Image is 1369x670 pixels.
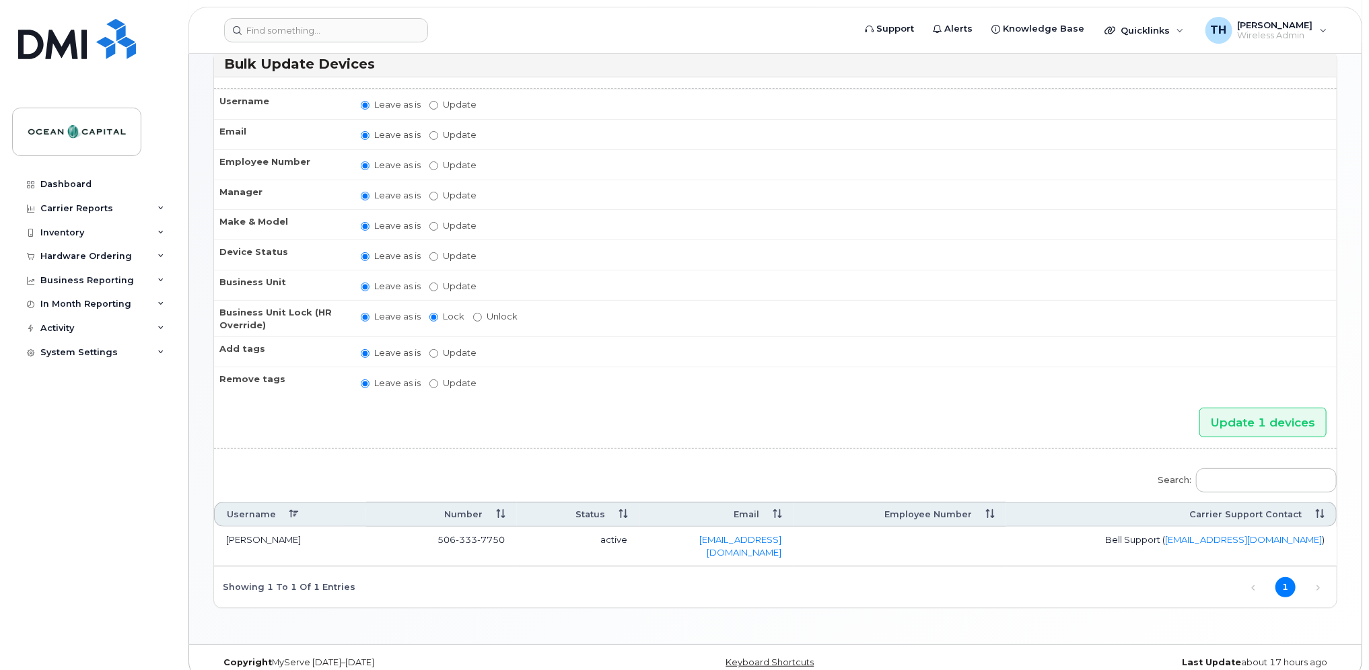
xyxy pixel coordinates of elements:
a: [EMAIL_ADDRESS][DOMAIN_NAME] [699,534,781,558]
input: Leave as is [361,161,370,170]
input: Update 1 devices [1199,408,1327,438]
input: Leave as is [361,252,370,261]
input: Leave as is [361,349,370,358]
label: Update [429,219,477,232]
input: Lock [429,313,438,322]
span: Knowledge Base [1003,22,1084,36]
th: Email: activate to sort column ascending [639,502,794,527]
input: Leave as is [361,313,370,322]
th: Employee Number: activate to sort column ascending [794,502,1006,527]
div: MyServe [DATE]–[DATE] [213,657,588,668]
th: Email [214,119,349,149]
a: Next [1308,577,1328,597]
div: Showing 1 to 1 of 1 entries [214,575,355,598]
span: 7750 [477,534,505,545]
label: Leave as is [361,219,421,232]
th: Device Status [214,239,349,270]
th: Add tags [214,336,349,367]
label: Leave as is [361,280,421,293]
input: Leave as is [361,222,370,231]
input: Update [429,379,438,388]
input: Leave as is [361,101,370,110]
th: Status: activate to sort column ascending [517,502,639,527]
input: Update [429,222,438,231]
label: Leave as is [361,98,421,111]
label: Update [429,377,477,389]
th: Carrier Support Contact: activate to sort column ascending [1006,502,1337,527]
input: Search: [1196,468,1337,492]
span: [PERSON_NAME] [1238,20,1313,30]
th: Remove tags [214,367,349,397]
span: TH [1211,22,1227,38]
label: Leave as is [361,346,421,359]
input: Update [429,252,438,261]
label: Update [429,280,477,293]
input: Update [429,192,438,200]
input: Leave as is [361,192,370,200]
a: 1 [1275,577,1296,597]
span: Support [876,22,914,36]
label: Update [429,159,477,172]
h3: Bulk Update Devices [224,55,1327,73]
label: Leave as is [361,250,421,262]
label: Update [429,346,477,359]
th: Username: activate to sort column descending [214,502,366,527]
input: Update [429,101,438,110]
input: Leave as is [361,283,370,291]
span: Wireless Admin [1238,30,1313,41]
input: Leave as is [361,379,370,388]
span: 333 [456,534,477,545]
label: Leave as is [361,189,421,202]
label: Leave as is [361,159,421,172]
strong: Last Update [1182,657,1241,667]
input: Update [429,131,438,140]
a: Knowledge Base [982,15,1094,42]
th: Username [214,89,349,119]
label: Search: [1150,459,1337,497]
span: 506 [437,534,505,545]
span: Alerts [944,22,973,36]
label: Update [429,250,477,262]
label: Update [429,128,477,141]
label: Update [429,98,477,111]
th: Business Unit [214,270,349,300]
td: active [517,527,639,566]
div: about 17 hours ago [962,657,1337,668]
label: Leave as is [361,377,421,389]
input: Find something... [224,18,428,42]
th: Number: activate to sort column ascending [366,502,517,527]
span: Quicklinks [1121,25,1170,36]
label: Update [429,189,477,202]
input: Leave as is [361,131,370,140]
a: Alerts [923,15,982,42]
a: Keyboard Shortcuts [726,657,814,667]
th: Employee Number [214,149,349,180]
div: Tracey Hanlin [1196,17,1337,44]
strong: Copyright [223,657,272,667]
input: Update [429,283,438,291]
a: Support [855,15,923,42]
label: Leave as is [361,310,421,323]
label: Lock [429,310,464,323]
input: Update [429,161,438,170]
th: Business Unit Lock (HR Override) [214,300,349,336]
input: Update [429,349,438,358]
th: Make & Model [214,209,349,239]
input: Unlock [473,313,482,322]
td: Bell Support ( ) [1006,527,1337,566]
a: Previous [1243,577,1263,597]
td: [PERSON_NAME] [214,527,366,566]
a: [EMAIL_ADDRESS][DOMAIN_NAME] [1165,534,1322,545]
div: Quicklinks [1095,17,1193,44]
th: Manager [214,180,349,210]
label: Leave as is [361,128,421,141]
label: Unlock [473,310,518,323]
